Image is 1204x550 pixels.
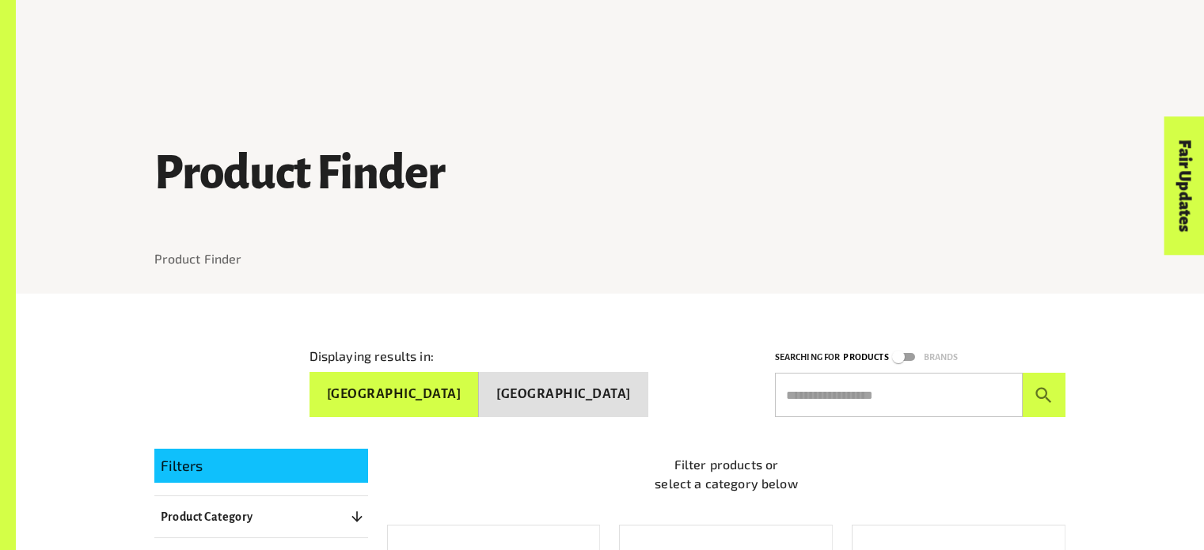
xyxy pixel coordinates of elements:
p: Filters [161,455,362,476]
p: Products [843,350,888,365]
h1: Product Finder [154,149,1066,199]
button: [GEOGRAPHIC_DATA] [310,372,480,417]
p: Brands [924,350,959,365]
p: Searching for [775,350,841,365]
a: Product Finder [154,251,242,266]
p: Displaying results in: [310,347,434,366]
p: Product Category [161,507,253,526]
nav: breadcrumb [154,249,1066,268]
p: Filter products or select a category below [387,455,1066,493]
button: [GEOGRAPHIC_DATA] [479,372,648,417]
button: Product Category [154,503,368,531]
